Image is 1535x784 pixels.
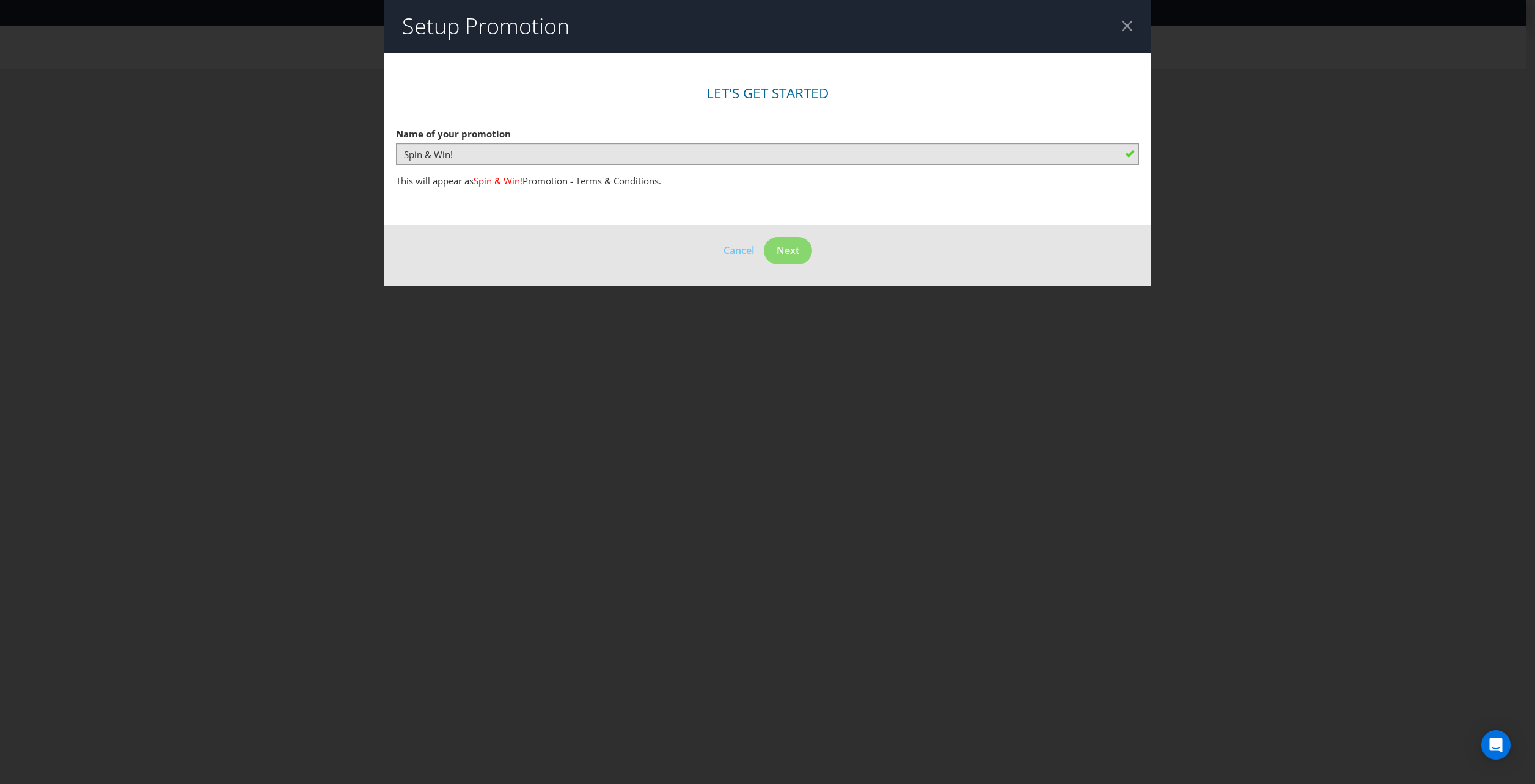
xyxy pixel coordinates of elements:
[691,84,844,103] legend: Let's get started
[724,244,754,257] span: Cancel
[474,175,522,187] span: Spin & Win!
[522,175,661,187] span: Promotion - Terms & Conditions.
[396,175,474,187] span: This will appear as
[1481,730,1511,760] div: Open Intercom Messenger
[723,242,755,258] button: Cancel
[396,128,511,140] span: Name of your promotion
[777,244,799,257] span: Next
[396,143,1139,165] input: e.g. My Promotion
[402,14,570,38] h2: Setup Promotion
[764,237,812,264] button: Next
